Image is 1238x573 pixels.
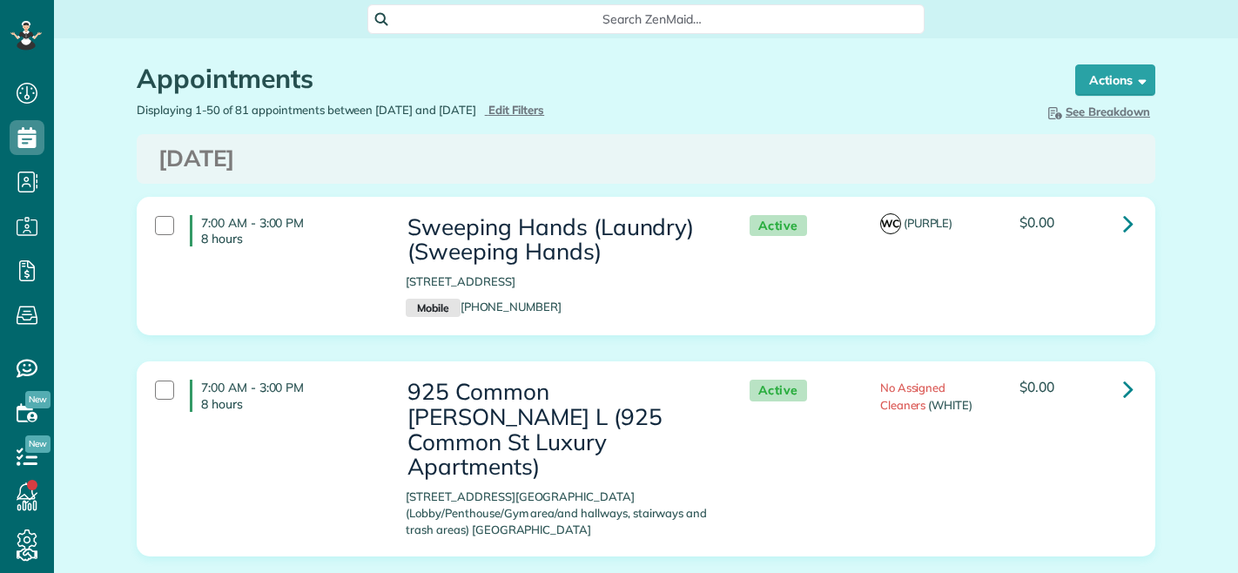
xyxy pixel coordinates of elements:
button: See Breakdown [1040,102,1155,121]
span: Edit Filters [488,103,545,117]
span: See Breakdown [1045,104,1150,118]
h4: 7:00 AM - 3:00 PM [190,380,380,411]
p: 8 hours [201,231,380,246]
span: WC [880,213,901,234]
p: [STREET_ADDRESS][GEOGRAPHIC_DATA] (Lobby/Penthouse/Gym area/and hallways, stairways and trash are... [406,489,714,538]
span: Active [750,380,807,401]
span: Active [750,215,807,237]
h4: 7:00 AM - 3:00 PM [190,215,380,246]
div: Displaying 1-50 of 81 appointments between [DATE] and [DATE] [124,102,646,118]
button: Actions [1075,64,1155,96]
span: New [25,391,50,408]
h1: Appointments [137,64,1042,93]
a: Edit Filters [485,103,545,117]
p: [STREET_ADDRESS] [406,273,714,290]
span: No Assigned Cleaners [880,381,946,411]
h3: 925 Common [PERSON_NAME] L (925 Common St Luxury Apartments) [406,380,714,479]
span: (WHITE) [928,398,972,412]
p: 8 hours [201,396,380,412]
span: $0.00 [1019,378,1054,395]
span: $0.00 [1019,213,1054,231]
h3: Sweeping Hands (Laundry) (Sweeping Hands) [406,215,714,265]
span: (PURPLE) [904,216,953,230]
small: Mobile [406,299,460,318]
a: Mobile[PHONE_NUMBER] [406,300,562,313]
h3: [DATE] [158,146,1134,172]
span: New [25,435,50,453]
